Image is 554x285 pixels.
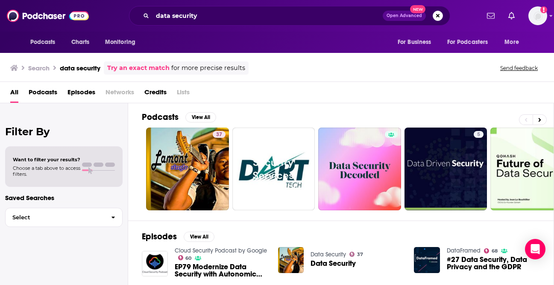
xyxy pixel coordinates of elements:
a: DataFramed [447,247,481,254]
a: Cloud Security Podcast by Google [175,247,267,254]
a: All [10,85,18,103]
a: Try an exact match [107,63,170,73]
h3: Search [28,64,50,72]
button: View All [185,112,216,122]
h2: Filter By [5,125,123,138]
input: Search podcasts, credits, & more... [152,9,383,23]
span: Logged in as biancagorospe [528,6,547,25]
span: Networks [106,85,134,103]
span: New [410,5,425,13]
img: Data Security [278,247,304,273]
a: Data Security [311,251,346,258]
span: 5 [477,131,480,139]
img: User Profile [528,6,547,25]
a: 37 [146,128,229,210]
a: 5 [474,131,484,138]
span: 60 [185,256,191,260]
a: Credits [144,85,167,103]
span: 37 [216,131,222,139]
h2: Episodes [142,231,177,242]
a: Charts [66,34,95,50]
a: 60 [178,255,192,260]
a: 37 [213,131,226,138]
span: Lists [177,85,190,103]
a: 5 [405,128,487,210]
span: For Podcasters [447,36,488,48]
span: Open Advanced [387,14,422,18]
button: Open AdvancedNew [383,11,426,21]
span: Charts [71,36,90,48]
img: EP79 Modernize Data Security with Autonomic Data Security Approach [142,251,168,277]
a: #27 Data Security, Data Privacy and the GDPR [447,256,540,270]
div: Search podcasts, credits, & more... [129,6,450,26]
span: Want to filter your results? [13,157,80,163]
button: open menu [392,34,442,50]
span: for more precise results [171,63,245,73]
button: open menu [24,34,67,50]
button: open menu [99,34,147,50]
h2: Podcasts [142,112,179,122]
a: Show notifications dropdown [484,9,498,23]
button: open menu [498,34,530,50]
svg: Add a profile image [540,6,547,13]
a: 68 [484,248,498,253]
span: For Business [398,36,431,48]
span: More [504,36,519,48]
p: Saved Searches [5,194,123,202]
button: Show profile menu [528,6,547,25]
h3: data security [60,64,100,72]
button: View All [184,232,214,242]
a: PodcastsView All [142,112,216,122]
div: Open Intercom Messenger [525,239,545,259]
a: Data Security [311,260,356,267]
img: #27 Data Security, Data Privacy and the GDPR [414,247,440,273]
span: Podcasts [30,36,56,48]
a: Episodes [67,85,95,103]
a: EP79 Modernize Data Security with Autonomic Data Security Approach [175,263,268,278]
a: EpisodesView All [142,231,214,242]
span: Monitoring [105,36,135,48]
a: 37 [349,252,363,257]
span: 68 [492,249,498,253]
span: Choose a tab above to access filters. [13,165,80,177]
span: Select [6,215,104,220]
button: open menu [442,34,501,50]
a: Show notifications dropdown [505,9,518,23]
a: Podcasts [29,85,57,103]
button: Select [5,208,123,227]
span: 37 [357,253,363,256]
button: Send feedback [498,64,540,72]
img: Podchaser - Follow, Share and Rate Podcasts [7,8,89,24]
